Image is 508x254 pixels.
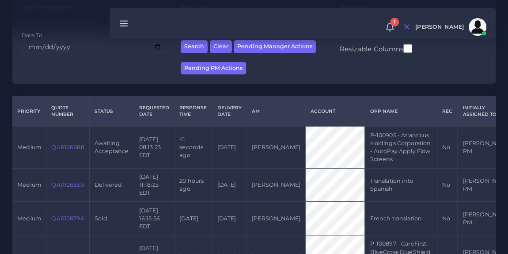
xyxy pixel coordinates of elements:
span: medium [17,181,41,188]
td: No [437,126,457,168]
td: Awaiting Acceptance [89,126,134,168]
td: Delivered [89,168,134,202]
a: QAR126839 [51,181,83,188]
td: [PERSON_NAME] [246,168,305,202]
label: Resizable Columns [340,43,412,54]
th: Delivery Date [212,96,246,127]
th: Status [89,96,134,127]
th: Opp Name [365,96,437,127]
td: 41 seconds ago [174,126,212,168]
td: [DATE] 11:18:25 EDT [134,168,174,202]
a: QAR126796 [51,215,83,222]
button: Search [181,40,208,53]
td: P-100905 - Atlanticus Holdings Corporation - AutoPay Apply Flow Screens [365,126,437,168]
td: [DATE] [212,202,246,235]
td: [DATE] 08:13:23 EDT [134,126,174,168]
td: French translation [365,202,437,235]
th: REC [437,96,457,127]
th: Priority [12,96,46,127]
span: medium [17,144,41,150]
th: Requested Date [134,96,174,127]
input: Resizable Columns [403,43,412,54]
span: medium [17,215,41,222]
button: Pending PM Actions [181,62,246,75]
td: [PERSON_NAME] [246,126,305,168]
a: QAR126888 [51,144,84,150]
td: [DATE] 16:15:56 EDT [134,202,174,235]
td: [PERSON_NAME] [246,202,305,235]
button: Clear [210,40,232,53]
th: Account [305,96,364,127]
a: 1 [382,23,398,32]
td: Translation into Spanish [365,168,437,202]
td: [DATE] [212,126,246,168]
th: Quote Number [46,96,90,127]
button: Pending Manager Actions [234,40,316,53]
td: [DATE] [212,168,246,202]
span: [PERSON_NAME] [415,24,464,30]
span: 1 [390,18,399,27]
td: Sold [89,202,134,235]
td: [DATE] [174,202,212,235]
th: Response Time [174,96,212,127]
img: avatar [469,18,486,36]
a: [PERSON_NAME]avatar [411,18,489,36]
td: No [437,168,457,202]
td: 20 hours ago [174,168,212,202]
td: No [437,202,457,235]
th: AM [246,96,305,127]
